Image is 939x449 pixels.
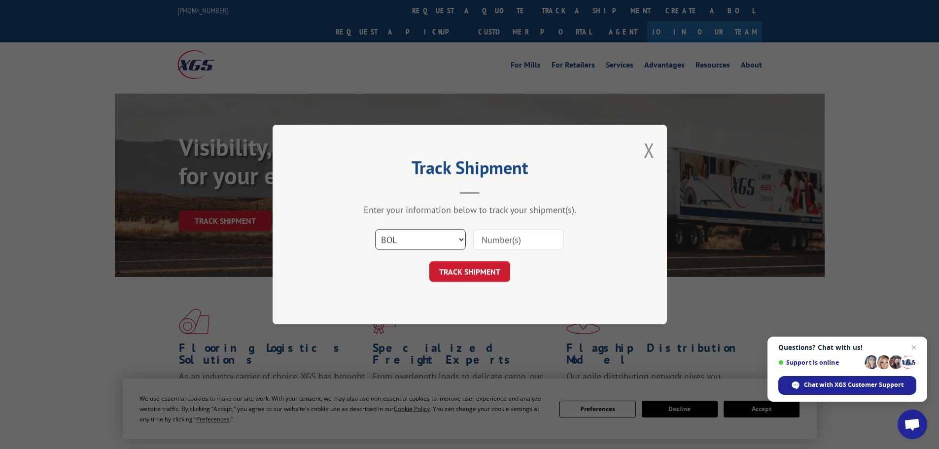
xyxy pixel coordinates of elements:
[778,376,916,395] div: Chat with XGS Customer Support
[644,137,655,163] button: Close modal
[778,359,861,366] span: Support is online
[429,261,510,282] button: TRACK SHIPMENT
[804,380,904,389] span: Chat with XGS Customer Support
[778,344,916,351] span: Questions? Chat with us!
[473,229,564,250] input: Number(s)
[322,204,618,215] div: Enter your information below to track your shipment(s).
[908,342,920,353] span: Close chat
[898,410,927,439] div: Open chat
[322,161,618,179] h2: Track Shipment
